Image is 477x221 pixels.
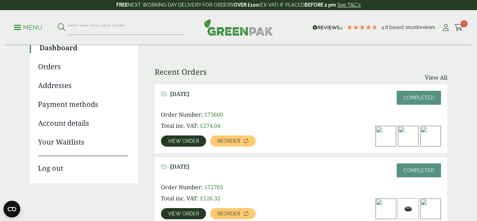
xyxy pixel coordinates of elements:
strong: FREE [116,2,128,8]
span: Completed [404,95,434,101]
a: Dashboard [39,43,128,53]
a: See T&C's [337,2,361,8]
a: Menu [14,23,42,30]
span: 216 [411,24,418,30]
a: 0 [454,22,463,33]
div: 4.79 Stars [346,24,378,30]
a: Addresses [38,80,128,91]
a: Orders [38,61,128,72]
span: View order [168,211,199,216]
img: GreenPak Supplies [204,19,273,36]
span: 173600 [204,111,223,118]
span: Total inc. VAT: [161,194,199,202]
i: Cart [454,24,463,31]
span: 0 [461,20,468,27]
span: Based on [389,24,411,30]
a: View order [161,135,206,147]
h3: Recent Orders [155,67,207,76]
i: My Account [441,24,450,31]
span: Order Number: [161,183,203,191]
span: Reorder [217,139,240,143]
span: Completed [404,168,434,173]
a: Account details [38,118,128,128]
span: [DATE] [170,163,189,170]
span: [DATE] [170,91,189,97]
span: Reorder [217,211,240,216]
a: Log out [38,156,128,174]
span: £ [200,194,203,202]
img: dsc_0111a_1_3-300x449.jpg [420,126,441,146]
strong: BEFORE 2 pm [304,2,336,8]
span: 4.8 [381,24,389,30]
a: View All [425,73,447,82]
span: View order [168,139,199,143]
span: 172705 [204,183,223,191]
strong: OVER £100 [234,2,259,8]
img: Kraft-Bowl-500ml-with-Nachos-300x200.jpg [376,126,396,146]
img: 7501_lid_1-300x198.jpg [376,199,396,219]
img: 8oz_kraft_a-300x200.jpg [420,199,441,219]
p: Menu [14,23,42,32]
a: Payment methods [38,99,128,110]
img: 8oz-Black-Sip-Lid-300x200.jpg [398,199,418,219]
span: reviews [418,24,435,30]
span: Total inc. VAT: [161,122,199,130]
img: dsc_0114a_2-300x449.jpg [398,126,418,146]
a: Your Waitlists [38,137,128,147]
a: View order [161,208,206,219]
img: REVIEWS.io [313,25,343,30]
span: £ [200,122,203,130]
a: Reorder [210,208,256,219]
span: Order Number: [161,111,203,118]
button: Open CMP widget [3,201,20,218]
a: Reorder [210,135,256,147]
bdi: 126.32 [200,194,220,202]
bdi: 274.04 [200,122,220,130]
